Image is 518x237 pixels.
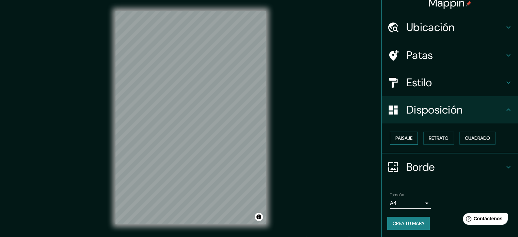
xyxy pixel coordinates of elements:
font: Patas [406,48,433,62]
button: Paisaje [390,132,418,145]
iframe: Lanzador de widgets de ayuda [457,210,511,229]
font: Estilo [406,75,432,90]
div: Borde [382,153,518,181]
font: Cuadrado [465,135,490,141]
font: Tamaño [390,192,404,197]
font: Crea tu mapa [393,220,424,226]
div: Estilo [382,69,518,96]
canvas: Mapa [115,11,266,224]
div: Ubicación [382,14,518,41]
button: Activar o desactivar atribución [255,213,263,221]
div: Disposición [382,96,518,123]
font: Paisaje [395,135,412,141]
font: Ubicación [406,20,455,34]
font: Disposición [406,103,462,117]
font: Retrato [429,135,449,141]
button: Retrato [423,132,454,145]
button: Cuadrado [459,132,496,145]
div: Patas [382,42,518,69]
img: pin-icon.png [466,1,471,6]
font: Borde [406,160,435,174]
button: Crea tu mapa [387,217,430,230]
font: A4 [390,199,397,207]
div: A4 [390,198,431,209]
